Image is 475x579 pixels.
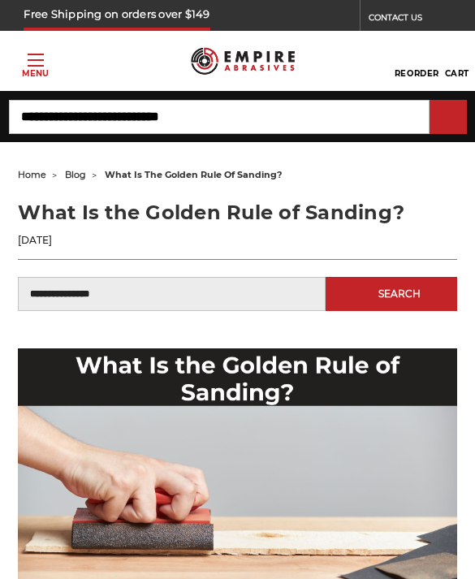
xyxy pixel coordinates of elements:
[395,43,439,79] a: Reorder
[326,277,457,311] button: Search
[432,102,464,134] input: Submit
[445,43,469,79] a: Cart
[18,198,456,227] h1: What Is the Golden Rule of Sanding?
[378,288,421,300] span: Search
[395,68,439,79] span: Reorder
[18,169,46,180] a: home
[191,41,295,81] img: Empire Abrasives
[445,68,469,79] span: Cart
[65,169,86,180] a: blog
[28,59,44,61] span: Toggle menu
[105,169,282,180] span: what is the golden rule of sanding?
[22,67,49,80] p: Menu
[369,8,451,31] a: CONTACT US
[18,233,456,248] p: [DATE]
